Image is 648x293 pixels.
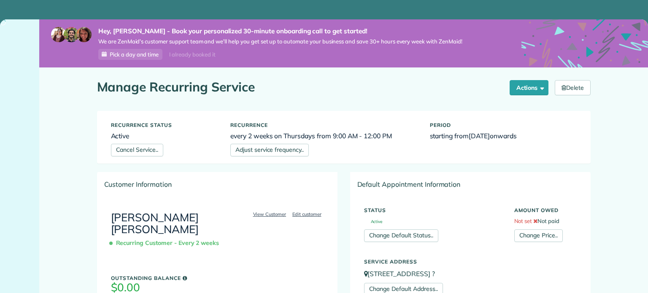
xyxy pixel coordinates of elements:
img: michelle-19f622bdf1676172e81f8f8fba1fb50e276960ebfe0243fe18214015130c80e4.jpg [76,27,92,42]
img: jorge-587dff0eeaa6aab1f244e6dc62b8924c3b6ad411094392a53c71c6c4a576187d.jpg [64,27,79,42]
h5: Service Address [364,259,577,264]
h5: Outstanding Balance [111,275,324,281]
h6: Active [111,132,218,140]
span: Recurring Customer - Every 2 weeks [111,236,223,250]
span: We are ZenMaid’s customer support team and we’ll help you get set up to automate your business an... [98,38,462,45]
div: Default Appointment Information [351,172,590,196]
a: Cancel Service.. [111,144,163,156]
a: Delete [555,80,591,95]
img: maria-72a9807cf96188c08ef61303f053569d2e2a8a1cde33d635c8a3ac13582a053d.jpg [51,27,66,42]
a: Change Default Status.. [364,229,438,242]
a: Adjust service frequency.. [230,144,309,156]
div: Not paid [508,203,583,242]
h6: every 2 weeks on Thursdays from 9:00 AM - 12:00 PM [230,132,417,140]
a: Edit customer [290,210,324,218]
div: I already booked it [164,49,220,60]
h5: Period [430,122,577,128]
h5: Recurrence [230,122,417,128]
a: Change Price.. [514,229,563,242]
strong: Hey, [PERSON_NAME] - Book your personalized 30-minute onboarding call to get started! [98,27,462,35]
span: [DATE] [469,132,490,140]
p: [STREET_ADDRESS] ? [364,269,577,279]
span: Not set [514,218,532,224]
a: [PERSON_NAME] [PERSON_NAME] [111,210,199,237]
button: Actions [510,80,548,95]
h5: Recurrence status [111,122,218,128]
span: Active [364,220,383,224]
h6: starting from onwards [430,132,577,140]
a: Pick a day and time [98,49,162,60]
a: View Customer [251,210,289,218]
span: Pick a day and time [110,51,159,58]
div: Customer Information [97,172,337,196]
h5: Amount Owed [514,207,577,213]
h5: Status [364,207,502,213]
h1: Manage Recurring Service [97,80,504,94]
